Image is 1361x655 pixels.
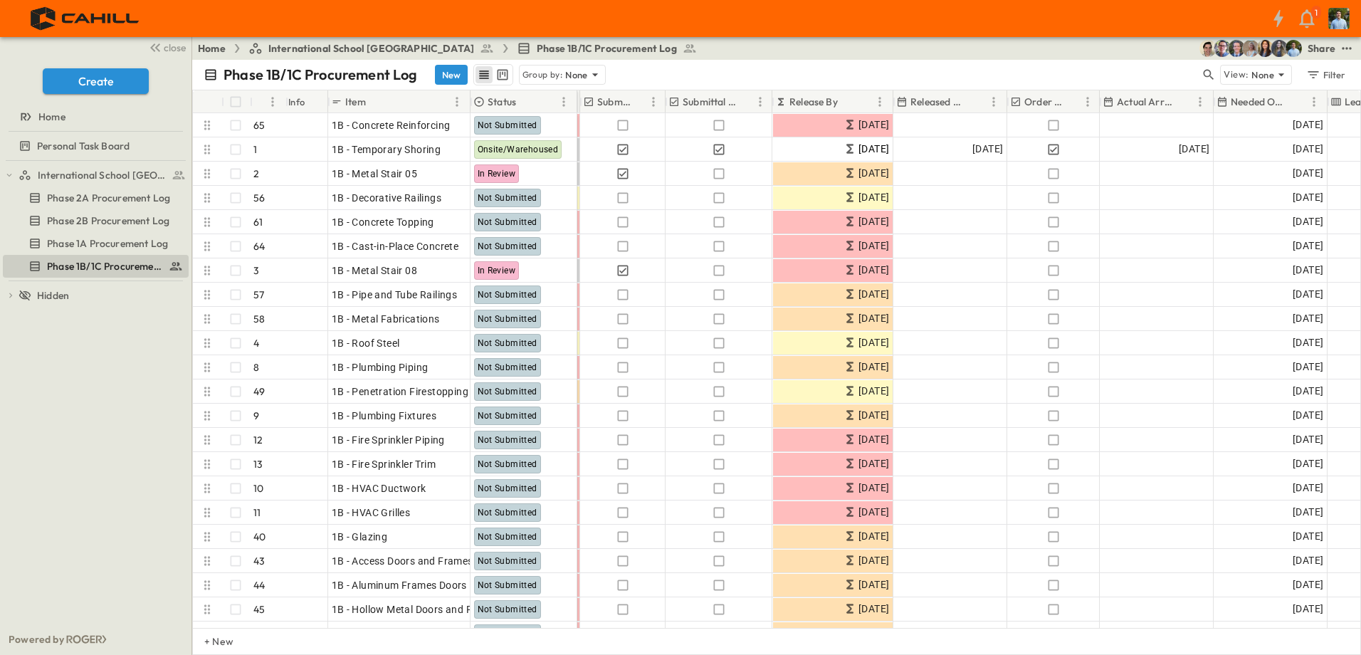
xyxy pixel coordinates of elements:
p: OPEN [443,408,467,419]
img: Kim Bowen (kbowen@cahill-sf.com) [1256,40,1273,57]
span: Not Submitted [478,580,537,590]
span: 1B - Joint Firestopping [332,627,438,641]
span: [DATE] [858,286,889,303]
span: Not Submitted [478,459,537,469]
p: Group by: [522,68,563,82]
button: Menu [985,93,1002,110]
div: International School San Franciscotest [3,164,189,187]
p: OPEN [443,214,467,226]
span: Phase 1A Procurement Log [47,236,168,251]
span: International School San Francisco [38,168,168,182]
span: Phase 1B/1C Procurement Log [537,41,677,56]
p: OPEN [443,287,467,298]
span: 1B - Metal Fabrications [332,312,440,326]
a: International School San Francisco [19,165,186,185]
img: Sam Palley (spalley@cahill-sf.com) [1214,40,1231,57]
span: 1B - Decorative Railings [332,191,442,205]
div: Filter [1305,67,1346,83]
img: Gondica Strykers (gstrykers@cahill-sf.com) [1242,40,1259,57]
p: OPEN [443,117,467,129]
span: [DATE] [1293,456,1323,472]
span: Not Submitted [478,193,537,203]
span: 1B - Concrete Topping [332,215,434,229]
span: [DATE] [858,189,889,206]
p: 13 [253,457,263,471]
p: 64 [253,239,265,253]
span: [DATE] [858,141,889,157]
div: table view [473,64,513,85]
div: Info [288,82,305,122]
a: Personal Task Board [3,136,186,156]
nav: breadcrumbs [198,41,705,56]
span: 1B - Aluminum Frames Doors [332,578,467,592]
span: [DATE] [858,528,889,545]
p: View: [1224,67,1249,83]
span: [DATE] [1293,165,1323,182]
span: 1B - Metal Stair 05 [332,167,418,181]
p: OPEN [443,602,467,613]
div: Phase 2B Procurement Logtest [3,209,189,232]
span: Not Submitted [478,120,537,130]
p: 44 [253,578,265,592]
p: Submittal Approved? [683,95,737,109]
span: Phase 2B Procurement Log [47,214,169,228]
span: [DATE] [858,552,889,569]
span: [DATE] [858,262,889,278]
span: Not Submitted [478,532,537,542]
span: [DATE] [1293,625,1323,641]
span: [DATE] [858,601,889,617]
span: [DATE] [1293,335,1323,351]
p: + New [204,634,213,649]
button: New [435,65,468,85]
p: 3 [253,263,259,278]
span: Not Submitted [478,290,537,300]
p: Order Confirmed? [1024,95,1065,109]
span: 1B - Plumbing Piping [332,360,429,374]
p: OPEN [443,360,467,371]
div: Share [1308,41,1335,56]
span: [DATE] [1293,407,1323,424]
button: Menu [752,93,769,110]
span: 1B - Pipe and Tube Railings [332,288,458,302]
p: 58 [253,312,265,326]
p: 4 [253,336,259,350]
p: OPEN [443,505,467,516]
span: [DATE] [1293,431,1323,448]
span: 1B - Glazing [332,530,388,544]
span: [DATE] [1293,383,1323,399]
button: Sort [256,94,271,110]
p: 2 [253,167,259,181]
button: Sort [969,94,985,110]
span: [DATE] [1293,528,1323,545]
span: close [164,41,186,55]
p: OPEN [443,239,467,250]
span: Phase 2A Procurement Log [47,191,170,205]
span: [DATE] [858,165,889,182]
span: [DATE] [858,238,889,254]
span: [DATE] [858,431,889,448]
a: Phase 1B/1C Procurement Log [517,41,697,56]
span: [DATE] [858,625,889,641]
span: 1B - HVAC Ductwork [332,481,426,496]
span: Not Submitted [478,338,537,348]
p: Release By [789,95,838,109]
p: OPEN [443,432,467,444]
span: 1B - Temporary Shoring [332,142,441,157]
p: OPEN [443,577,467,589]
img: Tessa Hollfelder (thollfelder@cahill-sf.com) [1271,40,1288,57]
p: 10 [253,481,263,496]
span: 1B - Concrete Reinforcing [332,118,451,132]
span: [DATE] [858,456,889,472]
div: Phase 1B/1C Procurement Logtest [3,255,189,278]
span: Not Submitted [478,217,537,227]
a: Phase 2A Procurement Log [3,188,186,208]
span: 1B - Roof Steel [332,336,400,350]
button: Menu [1305,93,1323,110]
a: Phase 2B Procurement Log [3,211,186,231]
p: 1 [1315,7,1318,19]
p: None [565,68,588,82]
p: 49 [253,384,265,399]
div: # [250,90,285,113]
button: Menu [448,93,466,110]
img: Eric Gutierrez (egutierrez@cahill-sf.com) [1199,40,1217,57]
